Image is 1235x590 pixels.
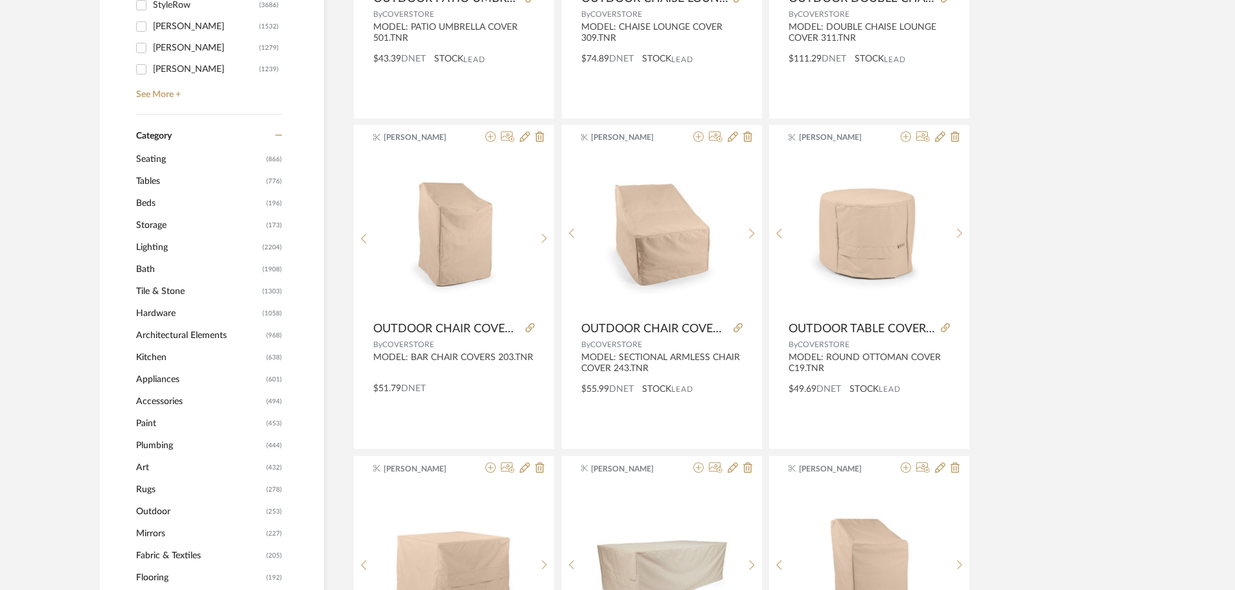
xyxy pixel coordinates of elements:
[266,435,282,456] span: (444)
[581,22,743,44] div: MODEL: CHAISE LOUNGE COVER 309.TNR
[591,463,673,475] span: [PERSON_NAME]
[849,383,879,396] span: STOCK
[136,170,263,192] span: Tables
[581,352,743,374] div: MODEL: SECTIONAL ARMLESS CHAIR COVER 243.TNR
[136,192,263,214] span: Beds
[136,567,263,589] span: Flooring
[401,384,426,393] span: DNET
[136,413,263,435] span: Paint
[798,10,849,18] span: COVERSTORE
[581,54,609,63] span: $74.89
[136,457,263,479] span: Art
[373,22,535,44] div: MODEL: PATIO UMBRELLA COVER 501.TNR
[789,385,816,394] span: $49.69
[642,52,671,66] span: STOCK
[262,237,282,258] span: (2204)
[373,322,520,336] span: OUTDOOR CHAIR COVER (BARSTOOL)
[266,215,282,236] span: (173)
[136,479,263,501] span: Rugs
[266,193,282,214] span: (196)
[789,54,822,63] span: $111.29
[789,173,950,293] img: OUTDOOR TABLE COVER (COFFEE TABLE)
[401,54,426,63] span: DNET
[822,54,846,63] span: DNET
[671,55,693,64] span: Lead
[266,523,282,544] span: (227)
[153,16,259,37] div: [PERSON_NAME]
[789,341,798,348] span: By
[581,322,728,336] span: OUTDOOR CHAIR COVER (ARMLESS CLUB CHAIR)
[609,385,634,394] span: DNET
[671,385,693,394] span: Lead
[262,259,282,280] span: (1908)
[374,153,535,315] div: 0
[266,369,282,390] span: (601)
[266,545,282,566] span: (205)
[382,341,434,348] span: COVERSTORE
[136,214,263,236] span: Storage
[266,325,282,346] span: (968)
[136,236,259,258] span: Lighting
[382,10,434,18] span: COVERSTORE
[136,302,259,324] span: Hardware
[816,385,841,394] span: DNET
[789,352,950,374] div: MODEL: ROUND OTTOMAN COVER C19.TNR
[384,131,465,143] span: [PERSON_NAME]
[642,383,671,396] span: STOCK
[581,10,590,18] span: By
[153,59,259,80] div: [PERSON_NAME]
[855,52,884,66] span: STOCK
[136,369,263,391] span: Appliances
[581,173,742,293] img: OUTDOOR CHAIR COVER (ARMLESS CLUB CHAIR)
[259,59,279,80] div: (1239)
[373,10,382,18] span: By
[463,55,485,64] span: Lead
[789,22,950,44] div: MODEL: DOUBLE CHAISE LOUNGE COVER 311.TNR
[266,479,282,500] span: (278)
[266,171,282,192] span: (776)
[591,131,673,143] span: [PERSON_NAME]
[136,280,259,302] span: Tile & Stone
[384,463,465,475] span: [PERSON_NAME]
[136,346,263,369] span: Kitchen
[373,54,401,63] span: $43.39
[789,322,936,336] span: OUTDOOR TABLE COVER (COFFEE TABLE)
[266,347,282,368] span: (638)
[373,384,401,393] span: $51.79
[374,173,535,293] img: OUTDOOR CHAIR COVER (BARSTOOL)
[266,149,282,170] span: (866)
[879,385,901,394] span: Lead
[136,131,172,142] span: Category
[136,545,263,567] span: Fabric & Textiles
[798,341,849,348] span: COVERSTORE
[590,10,642,18] span: COVERSTORE
[266,457,282,478] span: (432)
[136,523,263,545] span: Mirrors
[133,80,282,100] a: See More +
[373,352,535,374] div: MODEL: BAR CHAIR COVERS 203.TNR
[136,435,263,457] span: Plumbing
[789,10,798,18] span: By
[136,324,263,346] span: Architectural Elements
[266,391,282,412] span: (494)
[266,567,282,588] span: (192)
[609,54,634,63] span: DNET
[259,16,279,37] div: (1532)
[799,131,881,143] span: [PERSON_NAME]
[590,341,642,348] span: COVERSTORE
[266,501,282,522] span: (253)
[373,341,382,348] span: By
[136,258,259,280] span: Bath
[136,391,263,413] span: Accessories
[136,501,263,523] span: Outdoor
[799,463,881,475] span: [PERSON_NAME]
[884,55,906,64] span: Lead
[153,38,259,58] div: [PERSON_NAME]
[581,341,590,348] span: By
[136,148,263,170] span: Seating
[262,281,282,302] span: (1303)
[581,385,609,394] span: $55.99
[262,303,282,324] span: (1058)
[259,38,279,58] div: (1279)
[434,52,463,66] span: STOCK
